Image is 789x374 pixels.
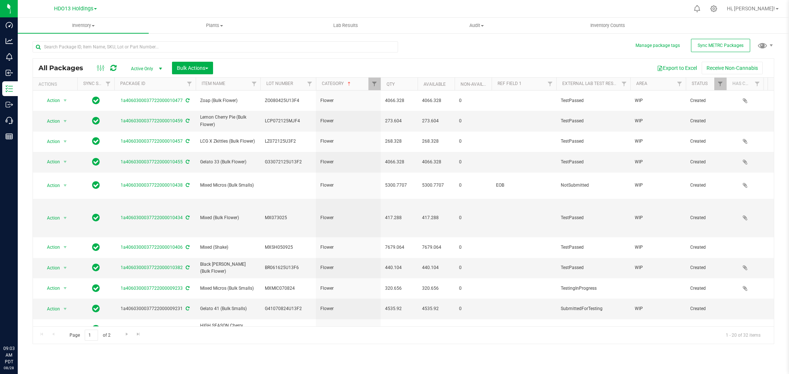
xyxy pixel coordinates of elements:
[635,138,681,145] span: WIP
[200,97,256,104] span: Zoap (Bulk Flower)
[561,214,626,221] span: TestPassed
[61,180,70,191] span: select
[92,303,100,314] span: In Sync
[561,264,626,271] span: TestPassed
[690,182,722,189] span: Created
[92,212,100,223] span: In Sync
[323,22,368,29] span: Lab Results
[265,138,311,145] span: LZ072125U3F2
[561,97,626,104] span: TestPassed
[674,78,686,90] a: Filter
[411,22,542,29] span: Audit
[304,78,316,90] a: Filter
[690,118,722,125] span: Created
[177,65,208,71] span: Bulk Actions
[183,78,196,90] a: Filter
[542,18,673,33] a: Inventory Counts
[422,138,450,145] span: 268.328
[459,214,487,221] span: 0
[459,182,487,189] span: 0
[459,305,487,312] span: 0
[690,138,722,145] span: Created
[149,22,279,29] span: Plants
[422,326,450,333] span: 125
[385,326,413,333] span: 125
[635,97,681,104] span: WIP
[185,245,189,250] span: Sync from Compliance System
[422,118,450,125] span: 273.604
[385,118,413,125] span: 273.604
[726,78,763,91] th: Has COA
[83,81,112,86] a: Sync Status
[385,182,413,189] span: 5300.7707
[422,214,450,221] span: 417.288
[498,81,522,86] a: Ref Field 1
[320,285,376,292] span: Flower
[320,305,376,312] span: Flower
[265,285,311,292] span: MXMIC070824
[459,326,487,333] span: 0
[714,78,726,90] a: Filter
[266,81,293,86] a: Lot Number
[690,326,722,333] span: Created
[561,138,626,145] span: TestPassed
[385,244,413,251] span: 7679.064
[6,85,13,92] inline-svg: Inventory
[320,264,376,271] span: Flower
[320,159,376,166] span: Flower
[702,62,763,74] button: Receive Non-Cannabis
[385,285,413,292] span: 320.656
[320,182,376,189] span: Flower
[690,305,722,312] span: Created
[387,82,395,87] a: Qty
[200,305,256,312] span: Gelato 41 (Bulk Smalls)
[200,159,256,166] span: Gelato 33 (Bulk Flower)
[459,97,487,104] span: 0
[40,324,60,334] span: Action
[54,6,93,12] span: HDO13 Holdings
[635,182,681,189] span: WIP
[40,304,60,314] span: Action
[172,62,213,74] button: Bulk Actions
[18,18,149,33] a: Inventory
[320,97,376,104] span: Flower
[3,345,14,365] p: 09:03 AM PDT
[459,118,487,125] span: 0
[422,244,450,251] span: 7679.064
[265,214,311,221] span: MX073025
[561,305,626,312] span: SubmittedForTesting
[121,286,183,291] a: 1a4060300037722000009233
[121,245,183,250] a: 1a4060300037722000010406
[320,214,376,221] span: Flower
[92,262,100,273] span: In Sync
[459,159,487,166] span: 0
[200,261,256,275] span: Black [PERSON_NAME] (Bulk Flower)
[92,180,100,190] span: In Sync
[459,285,487,292] span: 0
[200,138,256,145] span: LCG X Zkittles (Bulk Flower)
[652,62,702,74] button: Export to Excel
[368,78,381,90] a: Filter
[635,118,681,125] span: WIP
[85,330,98,341] input: 1
[385,214,413,221] span: 417.288
[385,264,413,271] span: 440.104
[185,118,189,123] span: Sync from Compliance System
[102,78,114,90] a: Filter
[121,118,183,123] a: 1a4060300037722000010459
[92,136,100,146] span: In Sync
[6,101,13,108] inline-svg: Outbound
[635,214,681,221] span: WIP
[61,304,70,314] span: select
[265,244,311,251] span: MXSH050925
[561,159,626,166] span: TestPassed
[120,81,145,86] a: Package ID
[133,330,144,340] a: Go to the last page
[40,136,60,147] span: Action
[265,159,311,166] span: G33072125U13F2
[61,263,70,273] span: select
[6,37,13,45] inline-svg: Analytics
[3,365,14,371] p: 08/28
[185,183,189,188] span: Sync from Compliance System
[61,95,70,106] span: select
